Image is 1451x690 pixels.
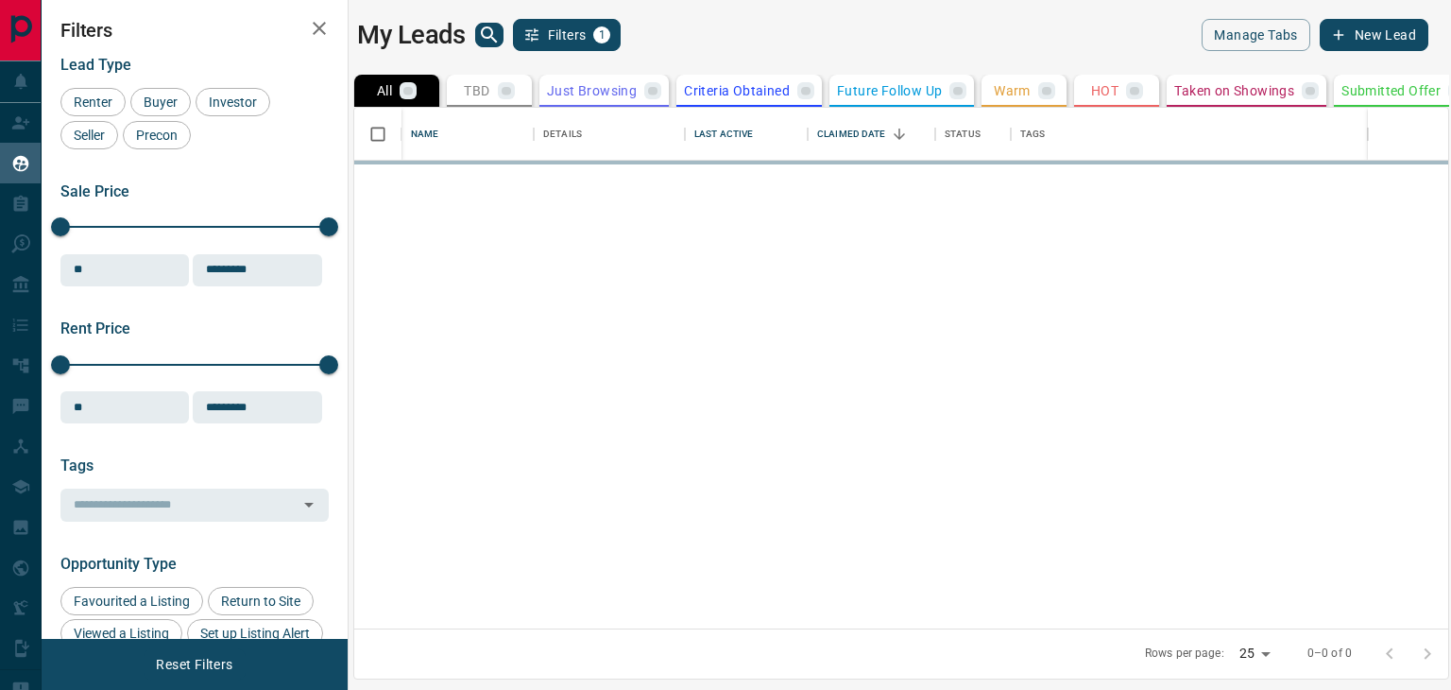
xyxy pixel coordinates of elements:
[513,19,622,51] button: Filters1
[208,587,314,615] div: Return to Site
[60,19,329,42] h2: Filters
[60,88,126,116] div: Renter
[187,619,323,647] div: Set up Listing Alert
[464,84,489,97] p: TBD
[1011,108,1368,161] div: Tags
[60,56,131,74] span: Lead Type
[60,121,118,149] div: Seller
[296,492,322,518] button: Open
[534,108,685,161] div: Details
[1145,646,1224,662] p: Rows per page:
[411,108,439,161] div: Name
[547,84,637,97] p: Just Browsing
[694,108,753,161] div: Last Active
[684,84,790,97] p: Criteria Obtained
[202,95,264,110] span: Investor
[808,108,935,161] div: Claimed Date
[1091,84,1118,97] p: HOT
[60,555,177,573] span: Opportunity Type
[357,20,466,50] h1: My Leads
[837,84,942,97] p: Future Follow Up
[935,108,1011,161] div: Status
[475,23,504,47] button: search button
[60,319,130,337] span: Rent Price
[67,95,119,110] span: Renter
[377,84,392,97] p: All
[60,619,182,647] div: Viewed a Listing
[67,594,196,609] span: Favourited a Listing
[123,121,191,149] div: Precon
[886,121,913,147] button: Sort
[595,28,608,42] span: 1
[1020,108,1046,161] div: Tags
[194,626,316,641] span: Set up Listing Alert
[994,84,1031,97] p: Warm
[945,108,981,161] div: Status
[137,95,184,110] span: Buyer
[1232,640,1277,667] div: 25
[67,128,111,143] span: Seller
[543,108,582,161] div: Details
[1202,19,1309,51] button: Manage Tabs
[196,88,270,116] div: Investor
[214,594,307,609] span: Return to Site
[129,128,184,143] span: Precon
[60,587,203,615] div: Favourited a Listing
[130,88,191,116] div: Buyer
[1320,19,1428,51] button: New Lead
[60,182,129,200] span: Sale Price
[1174,84,1294,97] p: Taken on Showings
[401,108,534,161] div: Name
[817,108,886,161] div: Claimed Date
[1341,84,1441,97] p: Submitted Offer
[685,108,808,161] div: Last Active
[67,626,176,641] span: Viewed a Listing
[60,457,94,474] span: Tags
[144,648,245,681] button: Reset Filters
[1307,646,1352,662] p: 0–0 of 0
